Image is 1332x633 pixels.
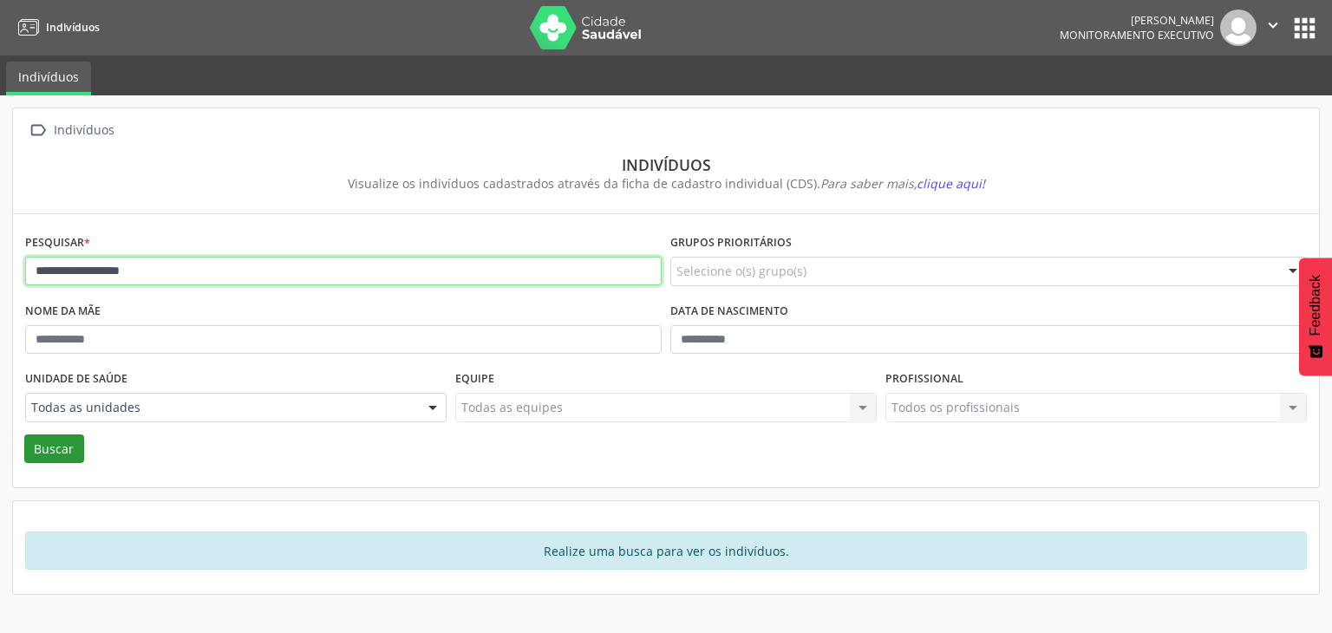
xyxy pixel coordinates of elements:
[25,118,117,143] a:  Indivíduos
[37,174,1295,193] div: Visualize os indivíduos cadastrados através da ficha de cadastro individual (CDS).
[670,230,792,257] label: Grupos prioritários
[31,399,411,416] span: Todas as unidades
[1299,258,1332,375] button: Feedback - Mostrar pesquisa
[24,434,84,464] button: Buscar
[37,155,1295,174] div: Indivíduos
[1220,10,1257,46] img: img
[1060,13,1214,28] div: [PERSON_NAME]
[1308,275,1323,336] span: Feedback
[820,175,985,192] i: Para saber mais,
[25,366,127,393] label: Unidade de saúde
[46,20,100,35] span: Indivíduos
[1263,16,1283,35] i: 
[676,262,806,280] span: Selecione o(s) grupo(s)
[25,230,90,257] label: Pesquisar
[1257,10,1290,46] button: 
[1060,28,1214,42] span: Monitoramento Executivo
[6,62,91,95] a: Indivíduos
[455,366,494,393] label: Equipe
[25,298,101,325] label: Nome da mãe
[1290,13,1320,43] button: apps
[25,532,1307,570] div: Realize uma busca para ver os indivíduos.
[25,118,50,143] i: 
[12,13,100,42] a: Indivíduos
[50,118,117,143] div: Indivíduos
[670,298,788,325] label: Data de nascimento
[885,366,963,393] label: Profissional
[917,175,985,192] span: clique aqui!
